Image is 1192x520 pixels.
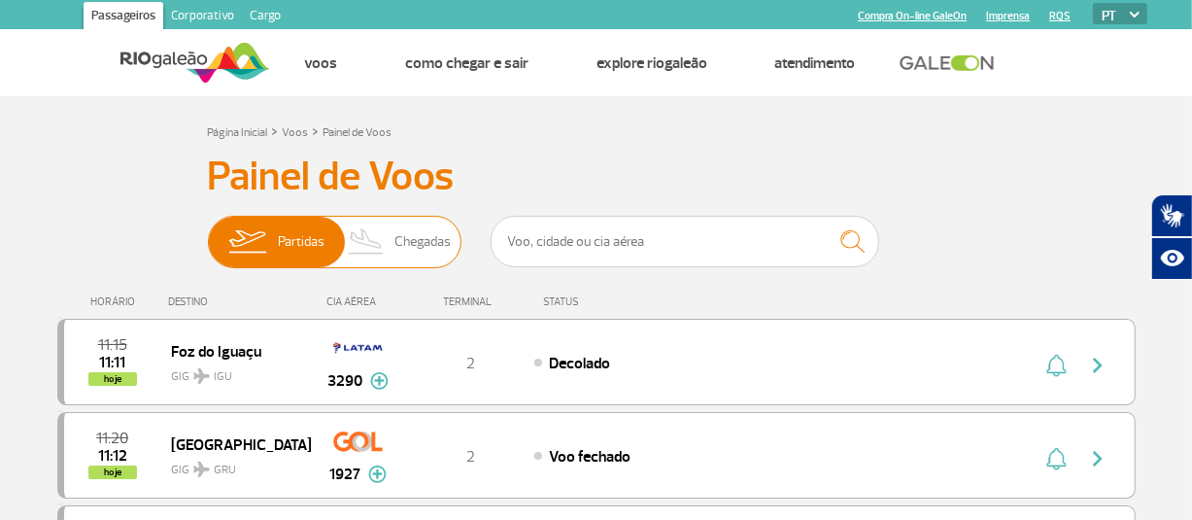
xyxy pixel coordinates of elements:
[84,2,163,33] a: Passageiros
[171,432,295,457] span: [GEOGRAPHIC_DATA]
[98,338,127,352] span: 2025-09-26 11:15:00
[313,120,320,142] a: >
[272,120,279,142] a: >
[214,368,232,386] span: IGU
[310,295,407,308] div: CIA AÉREA
[327,369,362,393] span: 3290
[986,10,1030,22] a: Imprensa
[214,462,236,479] span: GRU
[193,368,210,384] img: destiny_airplane.svg
[98,449,127,463] span: 2025-09-26 11:12:11
[208,153,985,201] h3: Painel de Voos
[217,217,278,267] img: slider-embarque
[1086,447,1109,470] img: seta-direita-painel-voo.svg
[370,372,389,390] img: mais-info-painel-voo.svg
[329,463,360,486] span: 1927
[168,295,310,308] div: DESTINO
[338,217,395,267] img: slider-desembarque
[405,53,528,73] a: Como chegar e sair
[88,466,137,479] span: hoje
[171,358,295,386] span: GIG
[1151,237,1192,280] button: Abrir recursos assistivos.
[242,2,289,33] a: Cargo
[283,125,309,140] a: Voos
[96,432,128,445] span: 2025-09-26 11:20:00
[1046,447,1067,470] img: sino-painel-voo.svg
[88,372,137,386] span: hoje
[549,447,630,467] span: Voo fechado
[775,53,856,73] a: Atendimento
[278,217,324,267] span: Partidas
[596,53,707,73] a: Explore RIOgaleão
[171,338,295,364] span: Foz do Iguaçu
[549,354,610,373] span: Decolado
[1151,194,1192,280] div: Plugin de acessibilidade da Hand Talk.
[99,356,125,369] span: 2025-09-26 11:11:50
[171,451,295,479] span: GIG
[858,10,967,22] a: Compra On-line GaleOn
[1049,10,1071,22] a: RQS
[368,466,387,483] img: mais-info-painel-voo.svg
[304,53,337,73] a: Voos
[394,217,451,267] span: Chegadas
[466,447,475,467] span: 2
[466,354,475,373] span: 2
[208,125,268,140] a: Página Inicial
[63,295,169,308] div: HORÁRIO
[407,295,533,308] div: TERMINAL
[1151,194,1192,237] button: Abrir tradutor de língua de sinais.
[491,216,879,267] input: Voo, cidade ou cia aérea
[163,2,242,33] a: Corporativo
[1086,354,1109,377] img: seta-direita-painel-voo.svg
[533,295,692,308] div: STATUS
[1046,354,1067,377] img: sino-painel-voo.svg
[324,125,392,140] a: Painel de Voos
[193,462,210,477] img: destiny_airplane.svg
